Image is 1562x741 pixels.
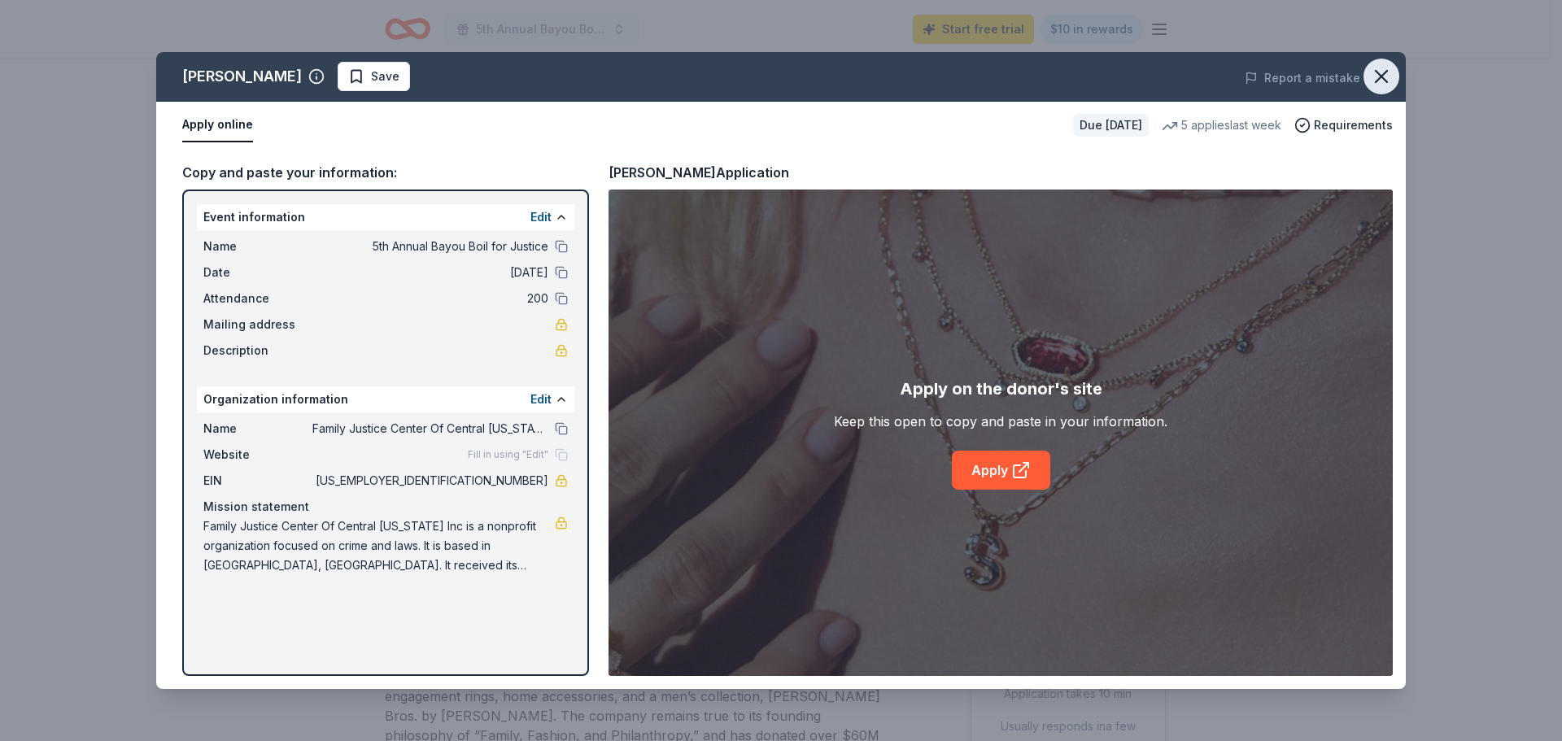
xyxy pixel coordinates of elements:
span: Save [371,67,399,86]
div: Apply on the donor's site [900,376,1102,402]
span: 200 [312,289,548,308]
span: Mailing address [203,315,312,334]
span: [DATE] [312,263,548,282]
span: Description [203,341,312,360]
div: [PERSON_NAME] [182,63,302,89]
span: Fill in using "Edit" [468,448,548,461]
button: Save [338,62,410,91]
span: [US_EMPLOYER_IDENTIFICATION_NUMBER] [312,471,548,490]
div: Organization information [197,386,574,412]
a: Apply [952,451,1050,490]
button: Apply online [182,108,253,142]
span: 5th Annual Bayou Boil for Justice [312,237,548,256]
span: Name [203,419,312,438]
button: Report a mistake [1245,68,1360,88]
span: Name [203,237,312,256]
div: Mission statement [203,497,568,517]
span: Requirements [1314,116,1393,135]
button: Requirements [1294,116,1393,135]
div: [PERSON_NAME] Application [609,162,789,183]
div: Keep this open to copy and paste in your information. [834,412,1167,431]
span: Family Justice Center Of Central [US_STATE] Inc is a nonprofit organization focused on crime and ... [203,517,555,575]
div: 5 applies last week [1162,116,1281,135]
div: Event information [197,204,574,230]
div: Copy and paste your information: [182,162,589,183]
span: Website [203,445,312,464]
span: Attendance [203,289,312,308]
button: Edit [530,390,552,409]
span: Family Justice Center Of Central [US_STATE] Inc [312,419,548,438]
div: Due [DATE] [1073,114,1149,137]
span: EIN [203,471,312,490]
button: Edit [530,207,552,227]
span: Date [203,263,312,282]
